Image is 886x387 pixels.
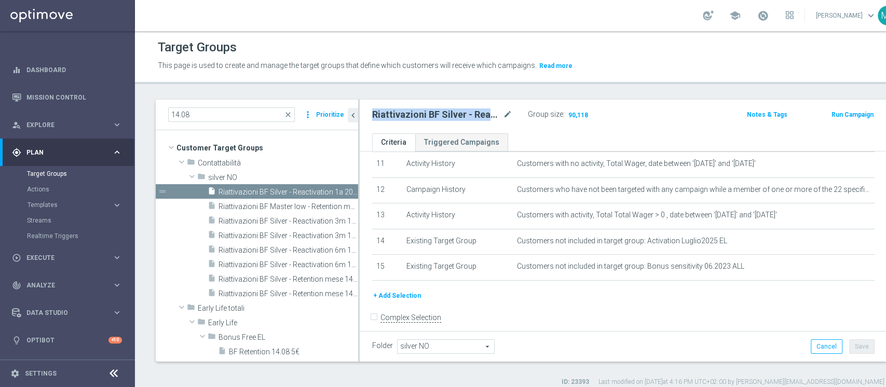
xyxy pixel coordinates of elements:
[12,120,112,130] div: Explore
[517,185,870,194] span: Customers who have not been targeted with any campaign while a member of one or more of the 22 sp...
[198,304,358,313] span: Early Life totali
[108,337,122,343] div: +10
[12,65,21,75] i: equalizer
[208,274,216,286] i: insert_drive_file
[10,369,20,378] i: settings
[12,308,112,317] div: Data Studio
[372,229,402,255] td: 14
[372,290,422,301] button: + Add Selection
[12,253,21,262] i: play_circle_outline
[402,203,513,229] td: Activity History
[158,61,537,70] span: This page is used to create and manage the target groups that define which customers will receive...
[187,303,195,315] i: folder
[372,108,501,121] h2: Riattivazioni BF Silver - Reactivation 1a 20.08
[11,148,122,157] div: gps_fixed Plan keyboard_arrow_right
[12,281,112,290] div: Analyze
[12,326,122,354] div: Optibot
[303,107,313,122] i: more_vert
[208,201,216,213] i: insert_drive_file
[11,254,122,262] div: play_circle_outline Execute keyboard_arrow_right
[348,110,358,120] i: chevron_left
[27,185,108,193] a: Actions
[208,259,216,271] i: insert_drive_file
[208,187,216,199] i: insert_drive_file
[27,213,134,228] div: Streams
[176,141,358,155] span: Customer Target Groups
[158,40,237,55] h1: Target Groups
[563,110,565,119] label: :
[517,237,727,245] span: Customers not included in target group: Activation Luglio2025 EL
[11,281,122,289] div: track_changes Analyze keyboard_arrow_right
[112,200,122,210] i: keyboard_arrow_right
[219,275,358,284] span: Riattivazioni BF Silver - Retention mese 14.08 low
[11,93,122,102] div: Mission Control
[27,228,134,244] div: Realtime Triggers
[26,310,112,316] span: Data Studio
[208,216,216,228] i: insert_drive_file
[219,231,358,240] span: Riattivazioni BF Silver - Reactivation 3m 14.08 top
[26,255,112,261] span: Execute
[26,84,122,111] a: Mission Control
[372,133,415,151] a: Criteria
[415,133,508,151] a: Triggered Campaigns
[815,8,878,23] a: [PERSON_NAME]keyboard_arrow_down
[229,348,358,356] span: BF Retention 14.08 5&#x20AC;
[12,56,122,84] div: Dashboard
[219,202,358,211] span: Riattivazioni BF Master low - Retention mese 14.08
[168,107,295,122] input: Quick find group or folder
[11,309,122,317] button: Data Studio keyboard_arrow_right
[12,120,21,130] i: person_search
[11,336,122,344] button: lightbulb Optibot +10
[26,56,122,84] a: Dashboard
[197,172,206,184] i: folder
[112,253,122,262] i: keyboard_arrow_right
[402,255,513,281] td: Existing Target Group
[208,288,216,300] i: insert_drive_file
[372,177,402,203] td: 12
[380,313,441,323] label: Complex Selection
[26,149,112,156] span: Plan
[27,201,122,209] button: Templates keyboard_arrow_right
[598,378,884,386] label: Last modified on [DATE] at 4:16 PM UTC+02:00 by [PERSON_NAME][EMAIL_ADDRESS][DOMAIN_NAME]
[372,151,402,177] td: 11
[27,170,108,178] a: Target Groups
[402,229,513,255] td: Existing Target Group
[402,177,513,203] td: Campaign History
[112,308,122,317] i: keyboard_arrow_right
[187,158,195,170] i: folder
[12,281,21,290] i: track_changes
[11,66,122,74] button: equalizer Dashboard
[27,182,134,197] div: Actions
[528,110,563,119] label: Group size
[26,282,112,288] span: Analyze
[27,197,134,213] div: Templates
[12,84,122,111] div: Mission Control
[517,159,756,168] span: Customers with no activity, Total Wager, date between '[DATE]' and '[DATE]'
[197,317,206,329] i: folder
[517,211,777,219] span: Customers with activity, Total Total Wager > 0 , date between '[DATE]' and '[DATE]'
[208,230,216,242] i: insert_drive_file
[372,203,402,229] td: 13
[198,159,358,168] span: Contattabilit&#xE0;
[849,339,875,354] button: Save
[12,336,21,345] i: lightbulb
[517,262,744,271] span: Customers not included in target group: Bonus sensitivity 06.2023 ALL
[538,60,574,72] button: Read more
[729,10,741,21] span: school
[26,122,112,128] span: Explore
[830,109,875,120] button: Run Campaign
[208,245,216,257] i: insert_drive_file
[746,109,788,120] button: Notes & Tags
[503,108,512,121] i: mode_edit
[112,120,122,130] i: keyboard_arrow_right
[219,260,358,269] span: Riattivazioni BF Silver - Reactivation 6m 14.08 top
[348,108,358,122] button: chevron_left
[372,255,402,281] td: 15
[219,217,358,226] span: Riattivazioni BF Silver - Reactivation 3m 14.08 low
[11,121,122,129] button: person_search Explore keyboard_arrow_right
[27,216,108,225] a: Streams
